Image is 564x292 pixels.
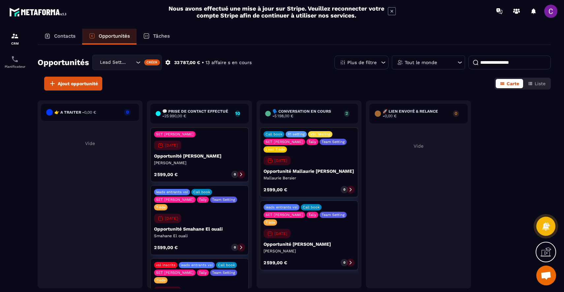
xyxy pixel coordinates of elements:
p: Opportunité Mallaurie [PERSON_NAME] [264,168,355,174]
p: 2 599,00 € [264,187,287,192]
a: Opportunités [82,29,137,45]
p: 13 affaire s en cours [205,59,252,66]
p: Tiède [266,220,275,225]
h6: 💬 Prise de contact effectué - [162,109,232,118]
p: 0 [234,172,236,177]
p: SET [PERSON_NAME] [266,140,303,144]
p: Opportunité [PERSON_NAME] [154,153,245,159]
span: Ajout opportunité [58,80,98,87]
p: 2 599,00 € [154,245,178,250]
p: Team Setting [212,198,235,202]
p: [DATE] [274,158,287,163]
p: SET [PERSON_NAME] [156,198,194,202]
p: Team Setting [322,213,345,217]
p: Planificateur [2,65,28,68]
p: Vide [369,143,468,149]
img: scheduler [11,55,19,63]
p: Smahane El ouali [154,233,245,238]
p: Opportunité Smahane El ouali [154,226,245,232]
p: Opportunité [PERSON_NAME] [264,241,355,247]
h6: 🗣️ Conversation en cours - [272,109,341,118]
button: Carte [496,79,523,88]
p: [DATE] [274,231,287,236]
p: 0 [234,245,236,250]
p: SET [PERSON_NAME] [156,132,194,136]
a: Contacts [38,29,82,45]
p: Tiède [156,205,166,209]
p: [PERSON_NAME] [154,160,245,165]
span: 0,00 € [385,114,396,118]
p: 2 599,00 € [264,260,287,265]
p: Tally [199,198,207,202]
p: • [202,59,204,66]
p: SET [PERSON_NAME] [156,271,194,275]
p: Call book [193,190,210,194]
p: vsl inscrits [156,263,175,267]
a: schedulerschedulerPlanificateur [2,50,28,73]
p: [DATE] [165,143,178,148]
p: leads entrants vsl [181,263,213,267]
p: Vide [41,141,139,146]
p: 10 [235,111,240,116]
span: 5 198,00 € [274,114,293,118]
p: Lead Tiède [266,147,285,152]
p: Call book [303,205,320,209]
h2: Opportunités [38,56,89,69]
p: Team Setting [322,140,345,144]
p: Tally [308,213,316,217]
p: Plus de filtre [347,60,377,65]
p: Contacts [54,33,76,39]
p: Tout le monde [405,60,437,65]
input: Search for option [128,59,134,66]
p: 0 [453,111,459,116]
div: Ouvrir le chat [536,266,556,285]
p: 2 [344,111,350,116]
span: Lead Setting [98,59,128,66]
span: 0,00 € [84,110,96,115]
div: Créer [144,59,160,65]
span: 25 990,00 € [164,114,186,118]
p: Call book [266,132,282,136]
p: [PERSON_NAME] [264,248,355,254]
img: formation [11,32,19,40]
span: Liste [535,81,546,86]
button: Liste [524,79,549,88]
p: Opportunités [99,33,130,39]
p: [DATE] [165,216,178,221]
p: Tally [199,271,207,275]
p: 33 787,00 € [174,59,200,66]
p: leads entrants vsl [156,190,188,194]
span: Carte [507,81,519,86]
h6: 👉 A traiter - [54,110,96,115]
p: 0 [343,187,345,192]
p: CRM [2,42,28,45]
p: 2 599,00 € [154,172,178,177]
p: VSL Mailing [310,132,330,136]
button: Ajout opportunité [44,77,102,91]
p: R1 setting [288,132,305,136]
p: Tâches [153,33,170,39]
p: SET [PERSON_NAME] [266,213,303,217]
p: Tally [308,140,316,144]
div: Search for option [92,55,162,70]
h2: Nous avons effectué une mise à jour sur Stripe. Veuillez reconnecter votre compte Stripe afin de ... [168,5,385,19]
h6: 🚀 Lien envoyé & Relance - [383,109,450,118]
p: Mallaurie Bersier [264,175,355,181]
p: leads entrants vsl [266,205,298,209]
a: formationformationCRM [2,27,28,50]
img: logo [9,6,69,18]
p: Team Setting [212,271,235,275]
p: Call book [218,263,235,267]
a: Tâches [137,29,176,45]
p: Tiède [156,278,166,282]
p: 0 [343,260,345,265]
p: 0 [124,110,131,114]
